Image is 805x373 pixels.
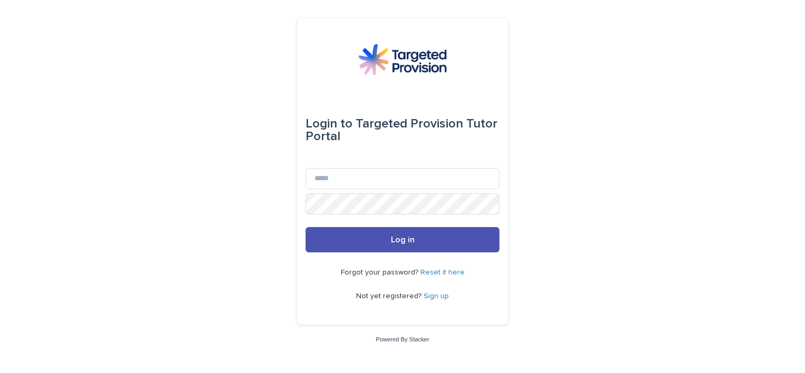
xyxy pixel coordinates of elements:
[358,44,447,75] img: M5nRWzHhSzIhMunXDL62
[391,235,415,244] span: Log in
[306,227,499,252] button: Log in
[356,292,424,300] span: Not yet registered?
[306,117,352,130] span: Login to
[306,109,499,151] div: Targeted Provision Tutor Portal
[341,269,420,276] span: Forgot your password?
[424,292,449,300] a: Sign up
[376,336,429,342] a: Powered By Stacker
[420,269,465,276] a: Reset it here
